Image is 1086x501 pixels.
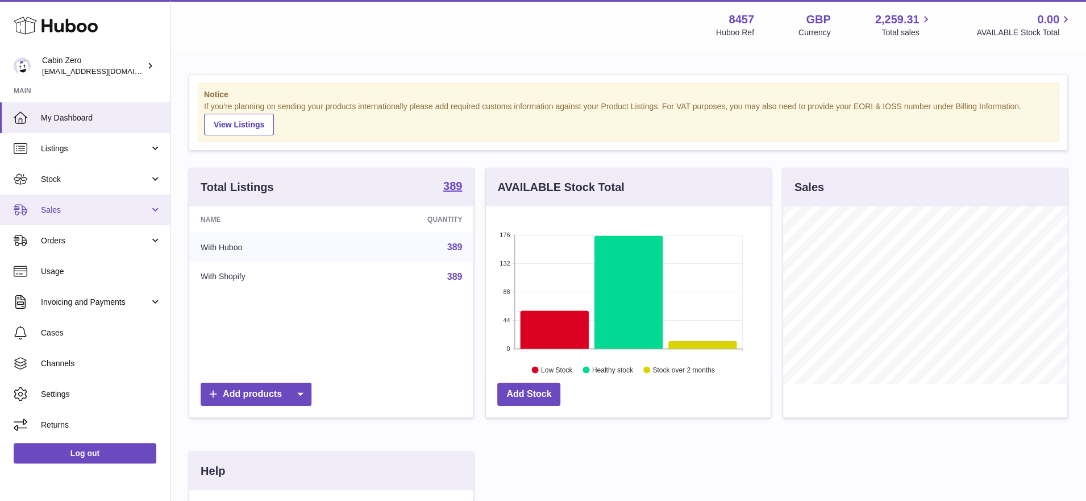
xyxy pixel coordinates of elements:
[447,272,463,281] a: 389
[497,180,624,195] h3: AVAILABLE Stock Total
[41,235,149,246] span: Orders
[41,205,149,216] span: Sales
[201,180,274,195] h3: Total Listings
[201,383,311,406] a: Add products
[41,143,149,154] span: Listings
[875,12,933,38] a: 2,259.31 Total sales
[41,420,161,430] span: Returns
[204,89,1052,100] strong: Notice
[500,231,510,238] text: 176
[806,12,830,27] strong: GBP
[41,113,161,123] span: My Dashboard
[541,366,573,374] text: Low Stock
[204,114,274,135] a: View Listings
[343,206,474,233] th: Quantity
[42,67,167,76] span: [EMAIL_ADDRESS][DOMAIN_NAME]
[443,180,462,194] a: 389
[1037,12,1059,27] span: 0.00
[653,366,715,374] text: Stock over 2 months
[41,389,161,400] span: Settings
[42,55,144,77] div: Cabin Zero
[189,233,343,262] td: With Huboo
[41,297,149,308] span: Invoicing and Payments
[592,366,634,374] text: Healthy stock
[41,174,149,185] span: Stock
[14,57,31,74] img: huboo@cabinzero.com
[798,27,831,38] div: Currency
[189,206,343,233] th: Name
[794,180,824,195] h3: Sales
[976,12,1072,38] a: 0.00 AVAILABLE Stock Total
[447,242,463,252] a: 389
[443,180,462,192] strong: 389
[41,358,161,369] span: Channels
[14,443,156,463] a: Log out
[189,262,343,292] td: With Shopify
[204,101,1052,135] div: If you're planning on sending your products internationally please add required customs informati...
[881,27,932,38] span: Total sales
[504,317,510,324] text: 44
[500,260,510,267] text: 132
[716,27,754,38] div: Huboo Ref
[41,328,161,338] span: Cases
[976,27,1072,38] span: AVAILABLE Stock Total
[729,12,754,27] strong: 8457
[504,288,510,295] text: 88
[875,12,919,27] span: 2,259.31
[497,383,560,406] a: Add Stock
[507,345,510,352] text: 0
[201,463,225,479] h3: Help
[41,266,161,277] span: Usage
